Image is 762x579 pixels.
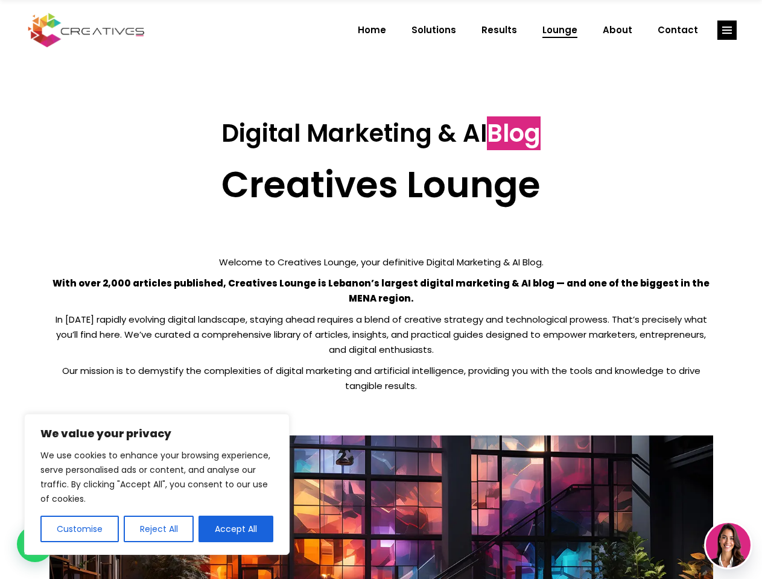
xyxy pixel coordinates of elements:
[198,516,273,542] button: Accept All
[124,516,194,542] button: Reject All
[717,21,737,40] a: link
[40,516,119,542] button: Customise
[658,14,698,46] span: Contact
[469,14,530,46] a: Results
[49,163,713,206] h2: Creatives Lounge
[17,526,53,562] div: WhatsApp contact
[49,312,713,357] p: In [DATE] rapidly evolving digital landscape, staying ahead requires a blend of creative strategy...
[487,116,541,150] span: Blog
[590,14,645,46] a: About
[49,363,713,393] p: Our mission is to demystify the complexities of digital marketing and artificial intelligence, pr...
[542,14,577,46] span: Lounge
[24,414,290,555] div: We value your privacy
[645,14,711,46] a: Contact
[40,448,273,506] p: We use cookies to enhance your browsing experience, serve personalised ads or content, and analys...
[40,426,273,441] p: We value your privacy
[399,14,469,46] a: Solutions
[52,277,710,305] strong: With over 2,000 articles published, Creatives Lounge is Lebanon’s largest digital marketing & AI ...
[411,14,456,46] span: Solutions
[603,14,632,46] span: About
[706,523,751,568] img: agent
[481,14,517,46] span: Results
[49,119,713,148] h3: Digital Marketing & AI
[530,14,590,46] a: Lounge
[25,11,147,49] img: Creatives
[49,255,713,270] p: Welcome to Creatives Lounge, your definitive Digital Marketing & AI Blog.
[345,14,399,46] a: Home
[358,14,386,46] span: Home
